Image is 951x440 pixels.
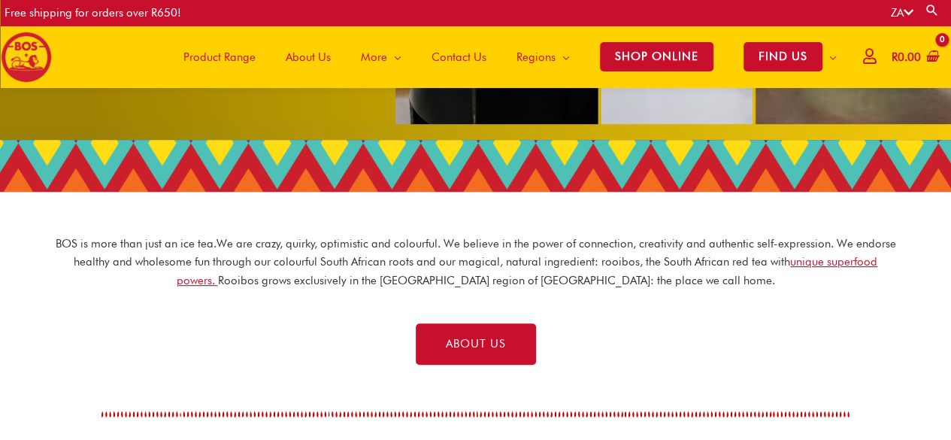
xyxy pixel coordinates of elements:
p: BOS is more than just an ice tea. We are crazy, quirky, optimistic and colourful. We believe in t... [55,235,897,290]
span: About Us [286,35,331,80]
bdi: 0.00 [892,50,921,64]
img: BOS logo finals-200px [1,32,52,83]
a: Contact Us [416,26,501,88]
a: Product Range [168,26,271,88]
a: View Shopping Cart, empty [889,41,940,74]
span: ABOUT US [446,338,506,350]
span: Product Range [183,35,256,80]
a: Regions [501,26,585,88]
span: Regions [516,35,556,80]
span: FIND US [744,42,822,71]
a: SHOP ONLINE [585,26,728,88]
a: More [346,26,416,88]
nav: Site Navigation [157,26,852,88]
a: ABOUT US [416,323,536,365]
a: Search button [925,3,940,17]
a: About Us [271,26,346,88]
span: SHOP ONLINE [600,42,713,71]
span: Contact Us [432,35,486,80]
a: ZA [891,6,913,20]
span: More [361,35,387,80]
span: R [892,50,898,64]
